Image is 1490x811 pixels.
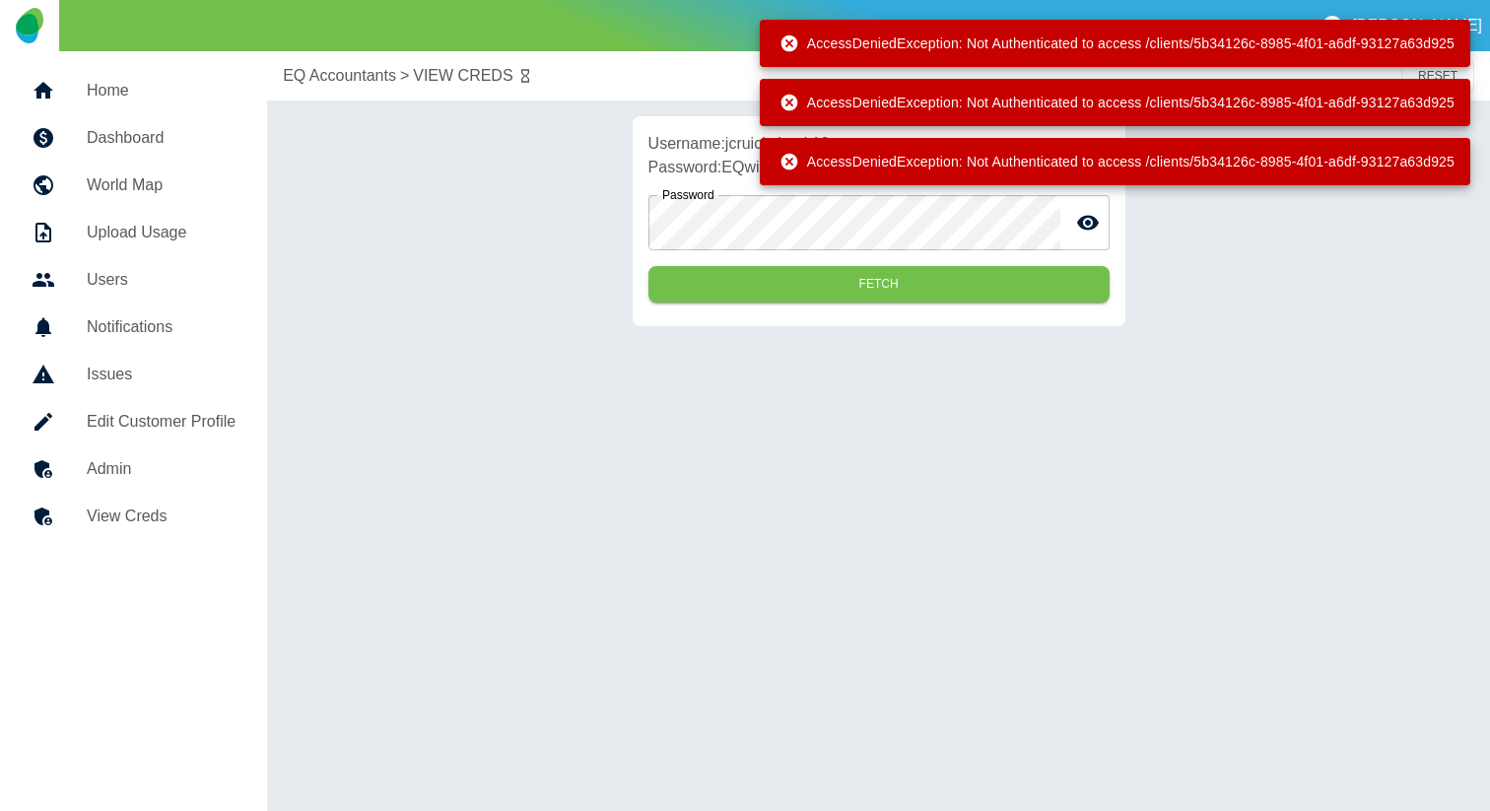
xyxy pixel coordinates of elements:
[16,67,251,114] a: Home
[16,162,251,209] a: World Map
[662,186,714,203] label: Password
[648,266,1110,303] button: Fetch
[16,209,251,256] a: Upload Usage
[16,256,251,304] a: Users
[87,410,236,434] h5: Edit Customer Profile
[648,132,1110,156] p: Username: jcruickshank12
[16,304,251,351] a: Notifications
[16,351,251,398] a: Issues
[87,79,236,102] h5: Home
[87,126,236,150] h5: Dashboard
[779,85,1455,120] div: AccessDeniedException: Not Authenticated to access /clients/5b34126c-8985-4f01-a6df-93127a63d925
[87,173,236,197] h5: World Map
[87,315,236,339] h5: Notifications
[16,398,251,445] a: Edit Customer Profile
[16,8,42,43] img: Logo
[87,221,236,244] h5: Upload Usage
[87,505,236,528] h5: View Creds
[413,64,512,88] a: VIEW CREDS
[87,268,236,292] h5: Users
[648,156,1110,179] p: Password: EQwie146!!//
[779,26,1455,61] div: AccessDeniedException: Not Authenticated to access /clients/5b34126c-8985-4f01-a6df-93127a63d925
[87,457,236,481] h5: Admin
[16,114,251,162] a: Dashboard
[779,144,1455,179] div: AccessDeniedException: Not Authenticated to access /clients/5b34126c-8985-4f01-a6df-93127a63d925
[16,445,251,493] a: Admin
[16,493,251,540] a: View Creds
[283,64,396,88] a: EQ Accountants
[400,64,409,88] p: >
[87,363,236,386] h5: Issues
[1068,203,1108,242] button: toggle password visibility
[1313,6,1490,45] button: [PERSON_NAME]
